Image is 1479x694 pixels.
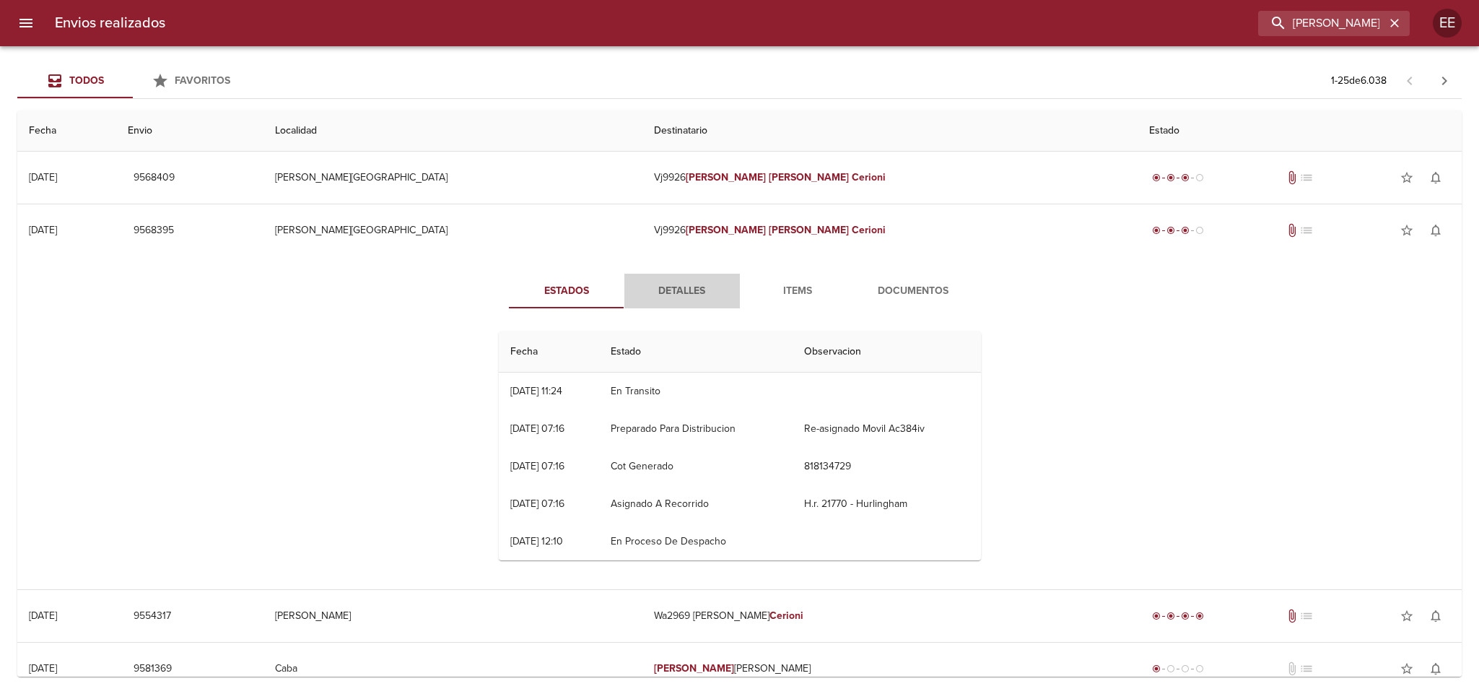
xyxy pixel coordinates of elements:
[1400,609,1414,623] span: star_border
[599,410,793,448] td: Preparado Para Distribucion
[134,169,175,187] span: 9568409
[134,222,174,240] span: 9568395
[1195,664,1204,673] span: radio_button_unchecked
[1299,609,1314,623] span: No tiene pedido asociado
[1149,609,1207,623] div: Entregado
[793,448,980,485] td: 818134729
[263,110,643,152] th: Localidad
[1392,216,1421,245] button: Agregar a favoritos
[69,74,104,87] span: Todos
[263,152,643,204] td: [PERSON_NAME][GEOGRAPHIC_DATA]
[793,410,980,448] td: Re-asignado Movil Ac384iv
[1149,223,1207,238] div: En viaje
[1152,226,1161,235] span: radio_button_checked
[55,12,165,35] h6: Envios realizados
[17,110,116,152] th: Fecha
[128,165,180,191] button: 9568409
[1433,9,1462,38] div: EE
[29,224,57,236] div: [DATE]
[510,460,564,472] div: [DATE] 07:16
[642,204,1138,256] td: Vj9926
[263,590,643,642] td: [PERSON_NAME]
[1166,612,1175,620] span: radio_button_checked
[686,171,766,183] em: [PERSON_NAME]
[1166,664,1175,673] span: radio_button_unchecked
[134,660,172,678] span: 9581369
[1392,654,1421,683] button: Agregar a favoritos
[510,385,562,397] div: [DATE] 11:24
[263,204,643,256] td: [PERSON_NAME][GEOGRAPHIC_DATA]
[642,152,1138,204] td: Vj9926
[1421,602,1450,630] button: Activar notificaciones
[654,662,734,675] em: [PERSON_NAME]
[599,448,793,485] td: Cot Generado
[852,224,886,236] em: Cerioni
[852,171,886,183] em: Cerioni
[686,224,766,236] em: [PERSON_NAME]
[1299,223,1314,238] span: No tiene pedido asociado
[128,217,180,244] button: 9568395
[1285,609,1299,623] span: Tiene documentos adjuntos
[1299,170,1314,185] span: No tiene pedido asociado
[769,224,849,236] em: [PERSON_NAME]
[1152,612,1161,620] span: radio_button_checked
[749,282,847,300] span: Items
[1428,609,1443,623] span: notifications_none
[793,485,980,523] td: H.r. 21770 - Hurlingham
[1181,612,1190,620] span: radio_button_checked
[599,373,793,410] td: En Transito
[633,282,731,300] span: Detalles
[1152,173,1161,182] span: radio_button_checked
[1181,226,1190,235] span: radio_button_checked
[1181,664,1190,673] span: radio_button_unchecked
[1195,173,1204,182] span: radio_button_unchecked
[128,603,177,630] button: 9554317
[1285,170,1299,185] span: Tiene documentos adjuntos
[175,74,230,87] span: Favoritos
[1392,602,1421,630] button: Agregar a favoritos
[510,422,564,435] div: [DATE] 07:16
[128,656,178,682] button: 9581369
[642,590,1138,642] td: Wa2969 [PERSON_NAME]
[769,171,849,183] em: [PERSON_NAME]
[1195,612,1204,620] span: radio_button_checked
[1258,11,1385,36] input: buscar
[1299,662,1314,676] span: No tiene pedido asociado
[518,282,616,300] span: Estados
[1400,662,1414,676] span: star_border
[1166,226,1175,235] span: radio_button_checked
[769,610,803,622] em: Cerioni
[599,485,793,523] td: Asignado A Recorrido
[1428,170,1443,185] span: notifications_none
[116,110,263,152] th: Envio
[1421,216,1450,245] button: Activar notificaciones
[1138,110,1462,152] th: Estado
[864,282,962,300] span: Documentos
[510,498,564,510] div: [DATE] 07:16
[499,331,600,373] th: Fecha
[1428,223,1443,238] span: notifications_none
[1152,664,1161,673] span: radio_button_checked
[1421,654,1450,683] button: Activar notificaciones
[793,331,980,373] th: Observacion
[509,274,971,308] div: Tabs detalle de guia
[1421,163,1450,192] button: Activar notificaciones
[9,6,43,40] button: menu
[1331,74,1387,88] p: 1 - 25 de 6.038
[1149,662,1207,676] div: Generado
[1149,170,1207,185] div: En viaje
[599,331,793,373] th: Estado
[1181,173,1190,182] span: radio_button_checked
[1427,64,1462,98] span: Pagina siguiente
[642,110,1138,152] th: Destinatario
[510,535,563,547] div: [DATE] 12:10
[1285,662,1299,676] span: No tiene documentos adjuntos
[29,662,57,675] div: [DATE]
[1400,170,1414,185] span: star_border
[1166,173,1175,182] span: radio_button_checked
[1428,662,1443,676] span: notifications_none
[29,171,57,183] div: [DATE]
[1195,226,1204,235] span: radio_button_unchecked
[1392,163,1421,192] button: Agregar a favoritos
[599,523,793,560] td: En Proceso De Despacho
